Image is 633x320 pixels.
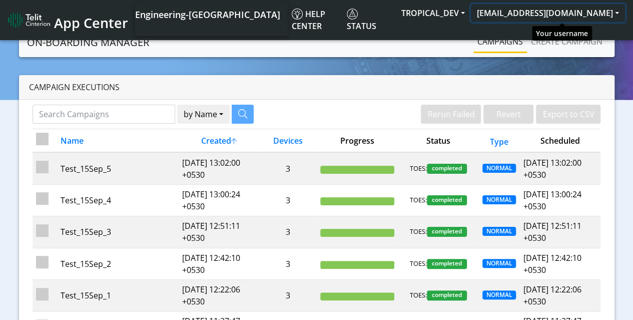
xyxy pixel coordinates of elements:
[532,26,592,41] div: Your username
[523,157,581,180] span: [DATE] 13:02:00 +0530
[479,129,519,153] th: Type
[523,252,581,275] span: [DATE] 12:42:10 +0530
[288,4,343,36] a: Help center
[292,9,303,20] img: knowledge.svg
[410,290,427,300] span: TOES:
[427,164,467,174] span: completed
[427,290,467,300] span: completed
[54,14,128,32] span: App Center
[527,32,606,52] a: Create campaign
[260,216,317,248] td: 3
[410,195,427,205] span: TOES:
[8,10,127,31] a: App Center
[179,152,260,184] td: [DATE] 13:02:00 +0530
[473,32,527,52] a: Campaigns
[395,4,471,22] button: TROPICAL_DEV
[179,248,260,279] td: [DATE] 12:42:10 +0530
[410,227,427,237] span: TOES:
[61,258,175,270] div: Test_15Sep_2
[427,195,467,205] span: completed
[260,184,317,216] td: 3
[61,194,175,206] div: Test_15Sep_4
[8,12,50,28] img: logo-telit-cinterion-gw-new.png
[347,9,376,32] span: Status
[398,129,479,153] th: Status
[523,220,581,243] span: [DATE] 12:51:11 +0530
[483,105,533,124] button: Revert
[61,226,175,238] div: Test_15Sep_3
[179,216,260,248] td: [DATE] 12:51:11 +0530
[421,105,481,124] button: Rerun Failed
[343,4,395,36] a: Status
[260,279,317,311] td: 3
[135,9,280,21] span: Engineering-[GEOGRAPHIC_DATA]
[410,259,427,269] span: TOES:
[427,259,467,269] span: completed
[19,75,614,100] div: Campaign Executions
[179,129,260,153] th: Created
[316,129,397,153] th: Progress
[482,259,516,268] span: NORMAL
[57,129,178,153] th: Name
[27,33,149,53] a: On-Boarding Manager
[536,105,600,124] button: Export to CSV
[260,129,317,153] th: Devices
[523,189,581,212] span: [DATE] 13:00:24 +0530
[61,289,175,301] div: Test_15Sep_1
[260,248,317,279] td: 3
[410,164,427,174] span: TOES:
[260,152,317,184] td: 3
[482,227,516,236] span: NORMAL
[519,129,600,153] th: Scheduled
[347,9,358,20] img: status.svg
[523,284,581,307] span: [DATE] 12:22:06 +0530
[292,9,325,32] span: Help center
[471,4,625,22] button: [EMAIL_ADDRESS][DOMAIN_NAME]
[482,164,516,173] span: NORMAL
[33,105,175,124] input: Search Campaigns
[179,184,260,216] td: [DATE] 13:00:24 +0530
[177,105,230,124] button: by Name
[427,227,467,237] span: completed
[482,195,516,204] span: NORMAL
[135,4,280,24] a: Your current platform instance
[61,163,175,175] div: Test_15Sep_5
[482,290,516,299] span: NORMAL
[179,279,260,311] td: [DATE] 12:22:06 +0530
